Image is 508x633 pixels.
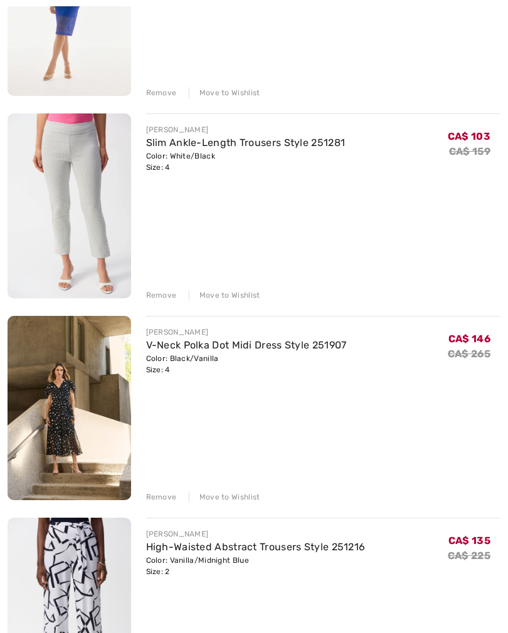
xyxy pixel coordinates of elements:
[146,491,177,503] div: Remove
[146,87,177,98] div: Remove
[146,124,346,135] div: [PERSON_NAME]
[189,87,260,98] div: Move to Wishlist
[448,333,490,345] span: CA$ 146
[448,535,490,547] span: CA$ 135
[146,555,366,577] div: Color: Vanilla/Midnight Blue Size: 2
[146,327,347,338] div: [PERSON_NAME]
[146,137,346,149] a: Slim Ankle-Length Trousers Style 251281
[146,150,346,173] div: Color: White/Black Size: 4
[146,290,177,301] div: Remove
[8,316,131,501] img: V-Neck Polka Dot Midi Dress Style 251907
[189,290,260,301] div: Move to Wishlist
[448,348,490,360] s: CA$ 265
[449,145,490,157] s: CA$ 159
[146,353,347,375] div: Color: Black/Vanilla Size: 4
[8,113,131,298] img: Slim Ankle-Length Trousers Style 251281
[146,528,366,540] div: [PERSON_NAME]
[448,550,490,562] s: CA$ 225
[146,541,366,553] a: High-Waisted Abstract Trousers Style 251216
[448,130,490,142] span: CA$ 103
[189,491,260,503] div: Move to Wishlist
[146,339,347,351] a: V-Neck Polka Dot Midi Dress Style 251907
